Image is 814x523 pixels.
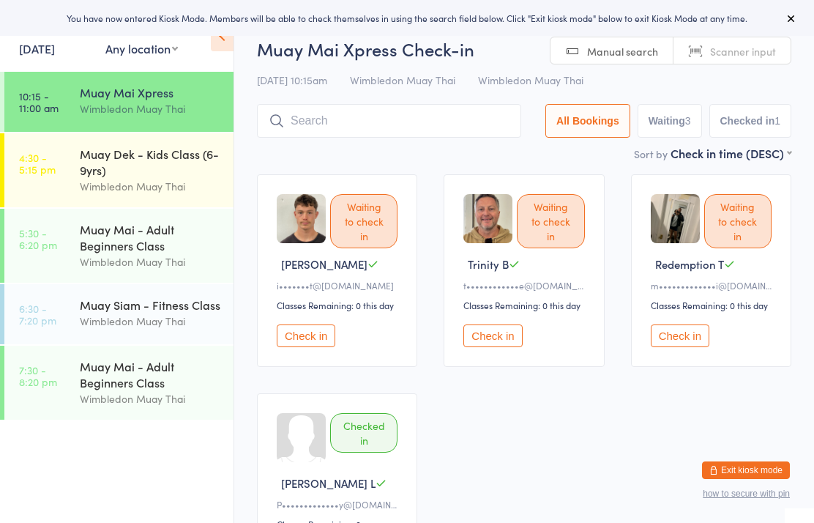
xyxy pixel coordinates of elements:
[4,133,234,207] a: 4:30 -5:15 pmMuay Dek - Kids Class (6-9yrs)Wimbledon Muay Thai
[19,303,56,326] time: 6:30 - 7:20 pm
[651,194,700,243] img: image1758687832.png
[257,73,327,87] span: [DATE] 10:15am
[80,146,221,178] div: Muay Dek - Kids Class (6-9yrs)
[257,37,791,61] h2: Muay Mai Xpress Check-in
[80,390,221,407] div: Wimbledon Muay Thai
[277,498,402,511] div: P•••••••••••••y@[DOMAIN_NAME]
[330,413,397,453] div: Checked in
[19,227,57,251] time: 5:30 - 6:20 pm
[702,461,790,479] button: Exit kiosk mode
[709,104,792,138] button: Checked in1
[23,12,791,24] div: You have now entered Kiosk Mode. Members will be able to check themselves in using the search fie...
[638,104,702,138] button: Waiting3
[655,256,724,272] span: Redemption T
[281,475,376,491] span: [PERSON_NAME] L
[703,489,790,499] button: how to secure with pin
[463,194,512,243] img: image1745968067.png
[80,178,221,195] div: Wimbledon Muay Thai
[257,104,521,138] input: Search
[105,40,178,56] div: Any location
[277,324,335,347] button: Check in
[350,73,455,87] span: Wimbledon Muay Thai
[4,209,234,283] a: 5:30 -6:20 pmMuay Mai - Adult Beginners ClassWimbledon Muay Thai
[80,84,221,100] div: Muay Mai Xpress
[468,256,509,272] span: Trinity B
[330,194,397,248] div: Waiting to check in
[463,279,589,292] div: t••••••••••••e@[DOMAIN_NAME]
[281,256,367,272] span: [PERSON_NAME]
[80,358,221,390] div: Muay Mai - Adult Beginners Class
[4,346,234,420] a: 7:30 -8:20 pmMuay Mai - Adult Beginners ClassWimbledon Muay Thai
[634,146,668,161] label: Sort by
[710,44,776,59] span: Scanner input
[80,313,221,330] div: Wimbledon Muay Thai
[651,299,776,311] div: Classes Remaining: 0 this day
[545,104,630,138] button: All Bookings
[277,194,326,243] img: image1759300308.png
[19,364,57,387] time: 7:30 - 8:20 pm
[277,299,402,311] div: Classes Remaining: 0 this day
[19,40,55,56] a: [DATE]
[4,72,234,132] a: 10:15 -11:00 amMuay Mai XpressWimbledon Muay Thai
[587,44,658,59] span: Manual search
[277,279,402,292] div: i•••••••t@[DOMAIN_NAME]
[463,324,522,347] button: Check in
[80,297,221,313] div: Muay Siam - Fitness Class
[651,279,776,292] div: m•••••••••••••i@[DOMAIN_NAME]
[704,194,772,248] div: Waiting to check in
[671,145,791,161] div: Check in time (DESC)
[517,194,584,248] div: Waiting to check in
[80,253,221,270] div: Wimbledon Muay Thai
[80,100,221,117] div: Wimbledon Muay Thai
[19,152,56,175] time: 4:30 - 5:15 pm
[774,115,780,127] div: 1
[651,324,709,347] button: Check in
[478,73,583,87] span: Wimbledon Muay Thai
[4,284,234,344] a: 6:30 -7:20 pmMuay Siam - Fitness ClassWimbledon Muay Thai
[19,90,59,114] time: 10:15 - 11:00 am
[463,299,589,311] div: Classes Remaining: 0 this day
[80,221,221,253] div: Muay Mai - Adult Beginners Class
[685,115,691,127] div: 3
